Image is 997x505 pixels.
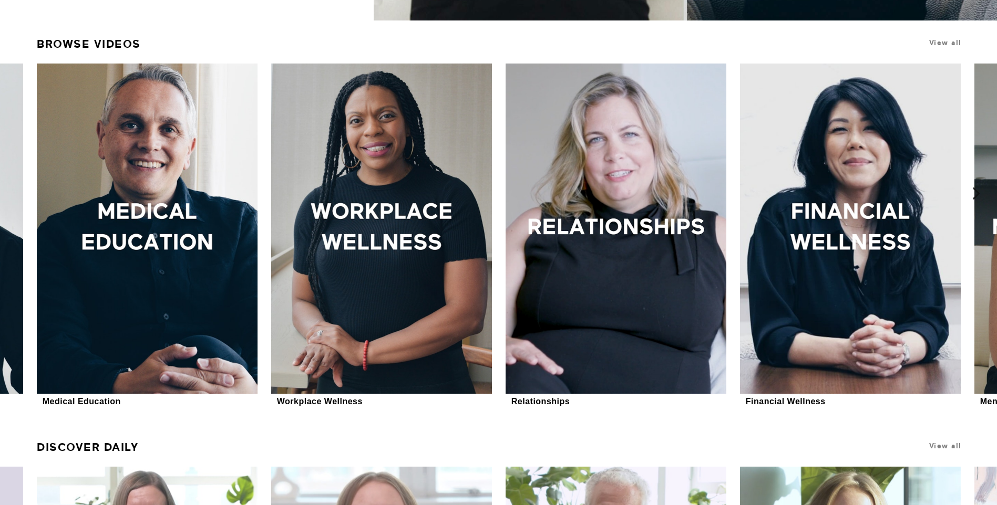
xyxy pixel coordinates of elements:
[929,39,962,47] a: View all
[506,64,726,408] a: RelationshipsRelationships
[37,436,138,458] a: Discover Daily
[277,396,363,406] div: Workplace Wellness
[511,396,570,406] div: Relationships
[740,64,960,408] a: Financial WellnessFinancial Wellness
[37,33,141,55] a: Browse Videos
[929,442,962,450] a: View all
[43,396,121,406] div: Medical Education
[271,64,491,408] a: Workplace WellnessWorkplace Wellness
[746,396,826,406] div: Financial Wellness
[37,64,257,408] a: Medical EducationMedical Education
